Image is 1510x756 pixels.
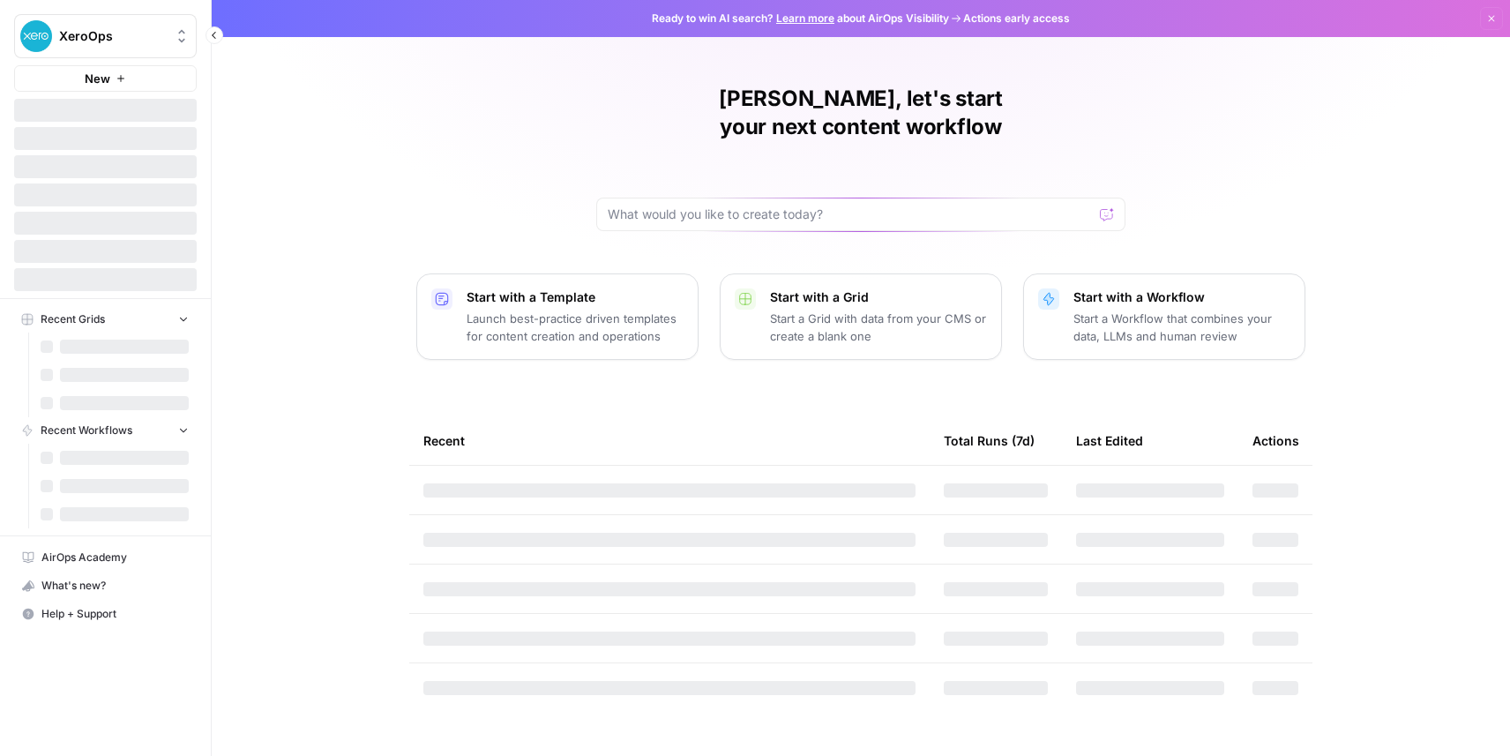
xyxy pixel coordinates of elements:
div: Total Runs (7d) [944,416,1035,465]
button: What's new? [14,572,197,600]
button: Help + Support [14,600,197,628]
span: AirOps Academy [41,550,189,565]
p: Start with a Workflow [1073,288,1290,306]
div: Actions [1252,416,1299,465]
button: Recent Workflows [14,417,197,444]
span: Help + Support [41,606,189,622]
span: New [85,70,110,87]
button: Recent Grids [14,306,197,333]
input: What would you like to create today? [608,206,1093,223]
button: New [14,65,197,92]
div: What's new? [15,573,196,599]
a: Learn more [776,11,834,25]
button: Start with a GridStart a Grid with data from your CMS or create a blank one [720,273,1002,360]
span: Actions early access [963,11,1070,26]
button: Start with a TemplateLaunch best-practice driven templates for content creation and operations [416,273,699,360]
button: Workspace: XeroOps [14,14,197,58]
span: Recent Workflows [41,423,132,438]
a: AirOps Academy [14,543,197,572]
p: Start with a Template [467,288,684,306]
h1: [PERSON_NAME], let's start your next content workflow [596,85,1125,141]
p: Start with a Grid [770,288,987,306]
span: Ready to win AI search? about AirOps Visibility [652,11,949,26]
p: Start a Workflow that combines your data, LLMs and human review [1073,310,1290,345]
span: XeroOps [59,27,166,45]
p: Start a Grid with data from your CMS or create a blank one [770,310,987,345]
img: XeroOps Logo [20,20,52,52]
p: Launch best-practice driven templates for content creation and operations [467,310,684,345]
span: Recent Grids [41,311,105,327]
button: Start with a WorkflowStart a Workflow that combines your data, LLMs and human review [1023,273,1305,360]
div: Recent [423,416,916,465]
div: Last Edited [1076,416,1143,465]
